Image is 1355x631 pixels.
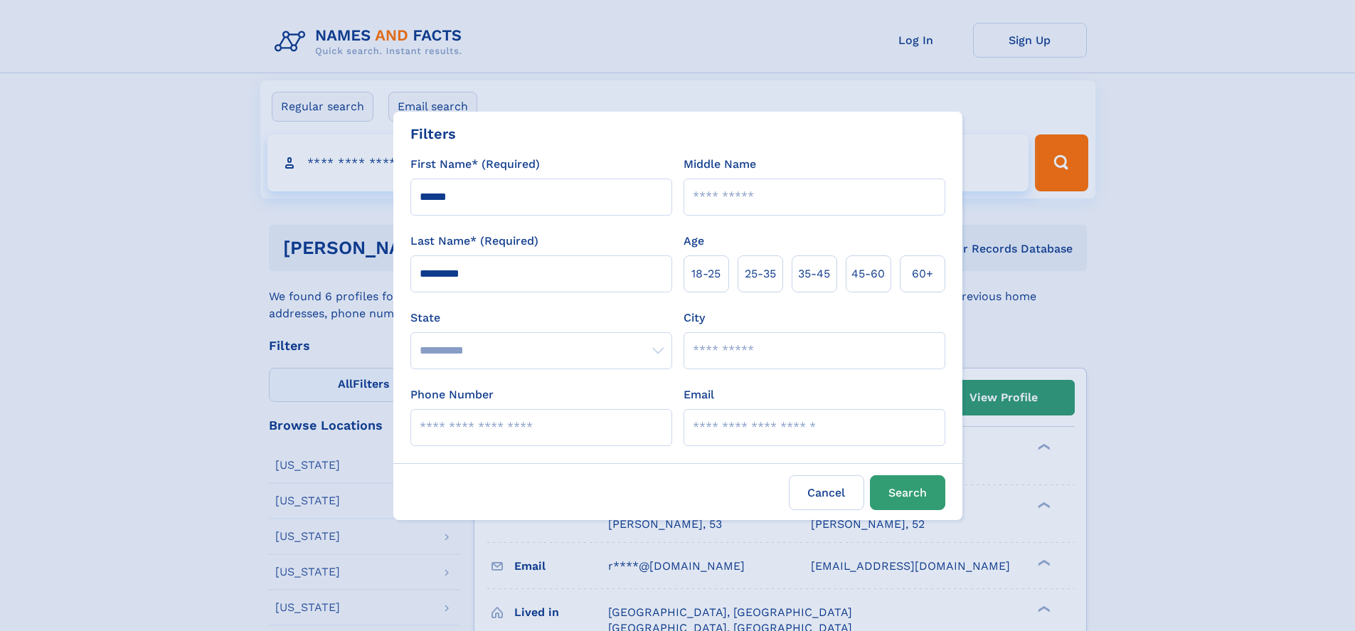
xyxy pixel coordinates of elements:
span: 18‑25 [691,265,721,282]
label: Email [684,386,714,403]
label: Last Name* (Required) [410,233,538,250]
div: Filters [410,123,456,144]
label: Phone Number [410,386,494,403]
span: 35‑45 [798,265,830,282]
label: Age [684,233,704,250]
label: Cancel [789,475,864,510]
label: Middle Name [684,156,756,173]
span: 45‑60 [851,265,885,282]
span: 60+ [912,265,933,282]
span: 25‑35 [745,265,776,282]
label: State [410,309,672,327]
label: City [684,309,705,327]
button: Search [870,475,945,510]
label: First Name* (Required) [410,156,540,173]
